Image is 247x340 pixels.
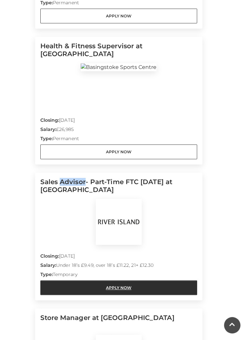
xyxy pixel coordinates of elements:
[40,136,53,141] strong: Type:
[40,253,197,262] p: [DATE]
[40,262,197,271] p: Under 18’s £9.49, over 18’s £11.22, 21+ £12.30
[81,63,156,71] img: Basingstoke Sports Centre
[40,280,197,295] a: Apply Now
[96,199,142,245] img: River Island
[40,271,53,277] strong: Type:
[40,117,59,123] strong: Closing:
[40,126,197,135] p: £26,985
[40,9,197,23] a: Apply Now
[40,144,197,159] a: Apply Now
[40,253,59,259] strong: Closing:
[40,126,56,132] strong: Salary:
[40,42,197,63] h5: Health & Fitness Supervisor at [GEOGRAPHIC_DATA]
[40,117,197,126] p: [DATE]
[40,178,197,199] h5: Sales Advisor- Part-Time FTC [DATE] at [GEOGRAPHIC_DATA]
[40,135,197,144] p: Permanent
[40,262,56,268] strong: Salary:
[40,314,197,335] h5: Store Manager at [GEOGRAPHIC_DATA]
[40,271,197,280] p: Temporary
